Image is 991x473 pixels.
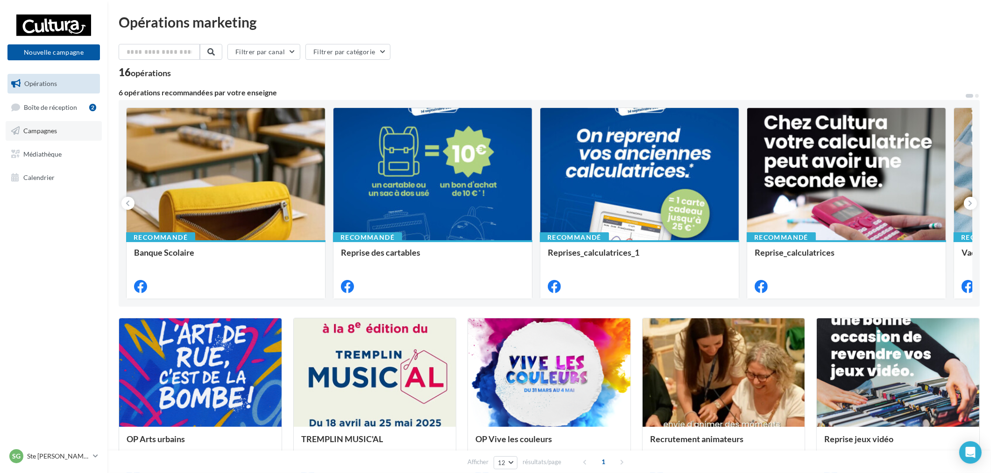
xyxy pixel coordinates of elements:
span: résultats/page [523,458,561,466]
span: Afficher [467,458,488,466]
div: 2 [89,104,96,111]
a: Boîte de réception2 [6,97,102,117]
span: Reprise_calculatrices [755,247,835,258]
span: Opérations [24,79,57,87]
a: Médiathèque [6,144,102,164]
div: Recommandé [126,232,195,243]
span: TREMPLIN MUSIC'AL [301,434,383,444]
span: OP Arts urbains [127,434,185,444]
div: Open Intercom Messenger [959,441,982,464]
a: Campagnes [6,121,102,141]
span: Recrutement animateurs [650,434,743,444]
span: Banque Scolaire [134,247,194,258]
span: SG [12,451,21,461]
span: Reprises_calculatrices_1 [548,247,639,258]
div: Recommandé [333,232,402,243]
span: Campagnes [23,127,57,135]
span: OP Vive les couleurs [475,434,552,444]
button: Filtrer par canal [227,44,300,60]
button: Filtrer par catégorie [305,44,390,60]
span: Reprise jeux vidéo [824,434,893,444]
p: Ste [PERSON_NAME] des Bois [27,451,89,461]
div: Opérations marketing [119,15,980,29]
div: opérations [131,69,171,77]
a: Opérations [6,74,102,93]
button: 12 [494,456,517,469]
a: Calendrier [6,168,102,187]
span: Boîte de réception [24,103,77,111]
button: Nouvelle campagne [7,44,100,60]
span: 12 [498,459,506,466]
span: Reprise des cartables [341,247,420,258]
span: Calendrier [23,173,55,181]
div: Recommandé [540,232,609,243]
div: Recommandé [747,232,816,243]
div: 16 [119,67,171,78]
span: Médiathèque [23,150,62,158]
a: SG Ste [PERSON_NAME] des Bois [7,447,100,465]
span: 1 [596,454,611,469]
div: 6 opérations recommandées par votre enseigne [119,89,965,96]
